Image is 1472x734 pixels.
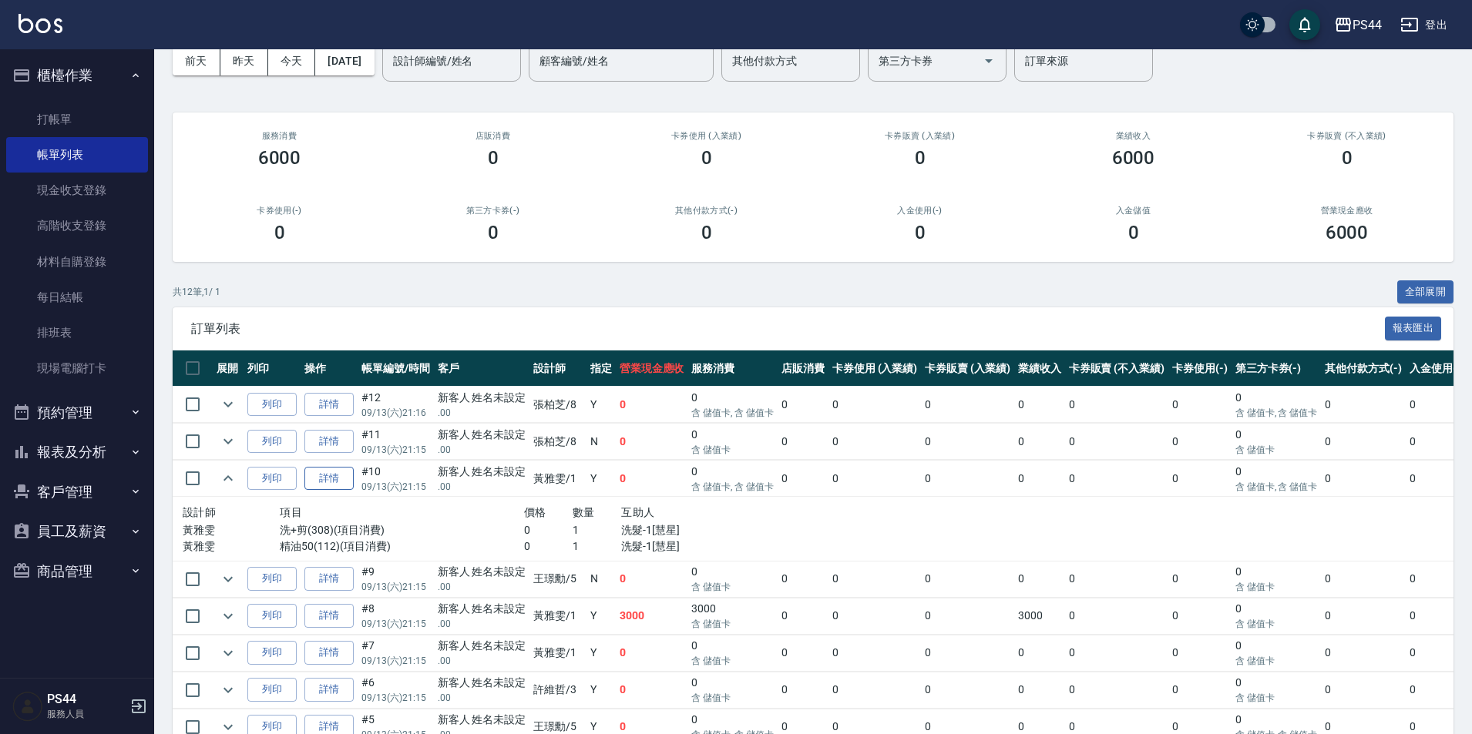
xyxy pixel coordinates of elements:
[183,506,216,518] span: 設計師
[915,147,926,169] h3: 0
[1235,443,1318,457] p: 含 儲值卡
[1065,561,1168,597] td: 0
[247,467,297,491] button: 列印
[529,424,586,460] td: 張柏芝 /8
[1321,424,1406,460] td: 0
[1235,691,1318,705] p: 含 儲值卡
[1235,654,1318,668] p: 含 儲值卡
[586,635,616,671] td: Y
[220,47,268,75] button: 昨天
[1406,598,1469,634] td: 0
[438,464,526,480] div: 新客人 姓名未設定
[1394,11,1454,39] button: 登出
[361,617,430,631] p: 09/13 (六) 21:15
[280,538,523,555] p: 精油50(112)(項目消費)
[828,387,922,423] td: 0
[438,712,526,728] div: 新客人 姓名未設定
[361,654,430,668] p: 09/13 (六) 21:15
[217,568,240,591] button: expand row
[778,561,828,597] td: 0
[1326,222,1369,243] h3: 6000
[921,672,1014,708] td: 0
[358,387,434,423] td: #12
[304,604,354,628] a: 詳情
[6,137,148,173] a: 帳單列表
[438,564,526,580] div: 新客人 姓名未設定
[6,102,148,137] a: 打帳單
[1321,598,1406,634] td: 0
[1406,561,1469,597] td: 0
[304,430,354,454] a: 詳情
[1168,598,1232,634] td: 0
[191,131,368,141] h3: 服務消費
[1397,280,1454,304] button: 全部展開
[361,691,430,705] p: 09/13 (六) 21:15
[6,432,148,472] button: 報表及分析
[6,350,148,386] a: 現場電腦打卡
[529,461,586,497] td: 黃雅雯 /1
[691,580,774,594] p: 含 儲值卡
[1014,598,1065,634] td: 3000
[1065,461,1168,497] td: 0
[358,461,434,497] td: #10
[488,222,499,243] h3: 0
[687,561,778,597] td: 0
[616,672,688,708] td: 0
[1232,598,1322,634] td: 0
[1168,387,1232,423] td: 0
[274,222,285,243] h3: 0
[304,678,354,702] a: 詳情
[778,350,828,387] th: 店販消費
[1235,580,1318,594] p: 含 儲值卡
[828,461,922,497] td: 0
[361,443,430,457] p: 09/13 (六) 21:15
[1014,461,1065,497] td: 0
[691,480,774,494] p: 含 儲值卡, 含 儲值卡
[6,551,148,592] button: 商品管理
[1168,461,1232,497] td: 0
[921,461,1014,497] td: 0
[173,285,220,299] p: 共 12 筆, 1 / 1
[434,350,530,387] th: 客戶
[1232,672,1322,708] td: 0
[6,208,148,243] a: 高階收支登錄
[529,635,586,671] td: 黃雅雯 /1
[616,598,688,634] td: 3000
[687,598,778,634] td: 3000
[921,598,1014,634] td: 0
[191,206,368,216] h2: 卡券使用(-)
[921,424,1014,460] td: 0
[1321,350,1406,387] th: 其他付款方式(-)
[778,461,828,497] td: 0
[1342,147,1353,169] h3: 0
[1406,350,1469,387] th: 入金使用(-)
[687,350,778,387] th: 服務消費
[304,641,354,665] a: 詳情
[701,147,712,169] h3: 0
[6,55,148,96] button: 櫃檯作業
[691,406,774,420] p: 含 儲值卡, 含 儲值卡
[1168,635,1232,671] td: 0
[6,280,148,315] a: 每日結帳
[358,635,434,671] td: #7
[213,350,244,387] th: 展開
[6,315,148,350] a: 排班表
[586,461,616,497] td: Y
[524,538,573,555] p: 0
[438,480,526,494] p: .00
[1065,350,1168,387] th: 卡券販賣 (不入業績)
[6,472,148,512] button: 客戶管理
[217,679,240,702] button: expand row
[438,406,526,420] p: .00
[1014,635,1065,671] td: 0
[280,522,523,538] p: 洗+剪(308)(項目消費)
[438,654,526,668] p: .00
[529,387,586,423] td: 張柏芝 /8
[1065,635,1168,671] td: 0
[1406,635,1469,671] td: 0
[358,424,434,460] td: #11
[778,672,828,708] td: 0
[915,222,926,243] h3: 0
[247,641,297,665] button: 列印
[358,350,434,387] th: 帳單編號/時間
